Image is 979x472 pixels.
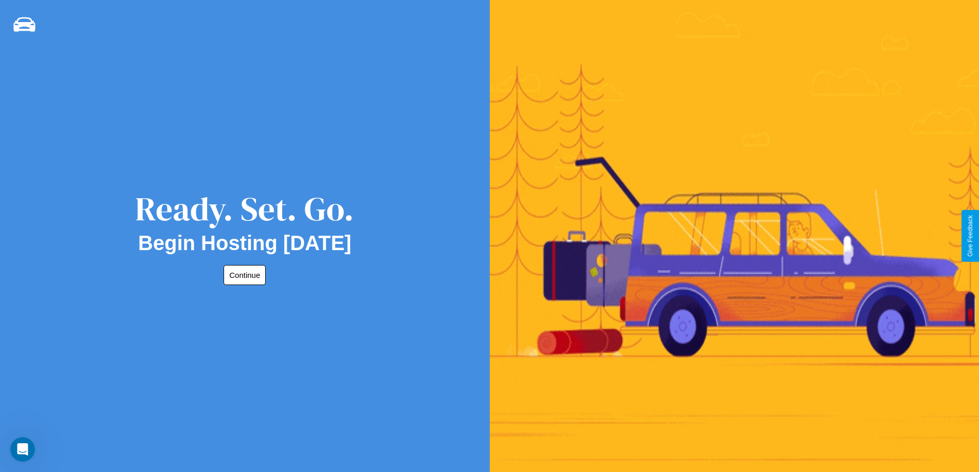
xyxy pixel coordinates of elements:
button: Continue [224,265,266,285]
iframe: Intercom live chat [10,437,35,462]
h2: Begin Hosting [DATE] [138,232,352,255]
div: Ready. Set. Go. [135,186,354,232]
div: Give Feedback [967,215,974,257]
